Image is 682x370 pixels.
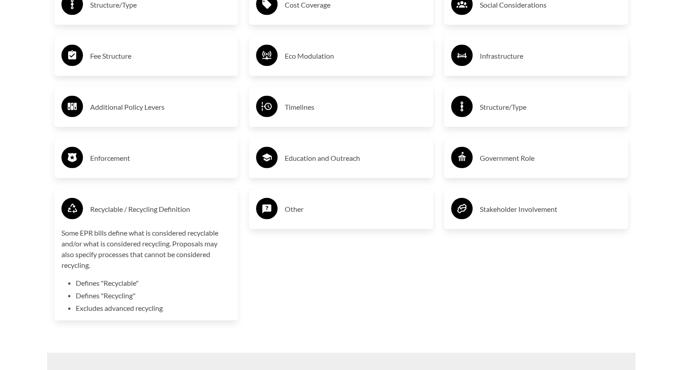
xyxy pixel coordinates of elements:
h3: Eco Modulation [285,49,426,63]
li: Defines "Recycling" [76,290,231,301]
h3: Stakeholder Involvement [480,202,621,216]
h3: Government Role [480,151,621,165]
h3: Enforcement [90,151,231,165]
li: Excludes advanced recycling [76,303,231,314]
li: Defines "Recyclable" [76,278,231,288]
h3: Additional Policy Levers [90,100,231,114]
p: Some EPR bills define what is considered recyclable and/or what is considered recycling. Proposal... [61,228,231,271]
h3: Other [285,202,426,216]
h3: Infrastructure [480,49,621,63]
h3: Education and Outreach [285,151,426,165]
h3: Structure/Type [480,100,621,114]
h3: Fee Structure [90,49,231,63]
h3: Timelines [285,100,426,114]
h3: Recyclable / Recycling Definition [90,202,231,216]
